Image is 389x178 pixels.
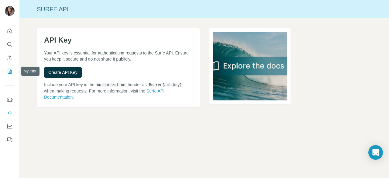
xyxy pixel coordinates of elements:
[5,107,15,118] button: Use Surfe API
[5,26,15,37] button: Quick start
[20,5,389,13] div: Surfe API
[44,67,82,78] button: Create API Key
[5,66,15,77] button: My lists
[44,35,192,45] h1: API Key
[48,69,77,75] span: Create API Key
[5,6,15,16] img: Avatar
[44,50,192,62] p: Your API key is essential for authenticating requests to the Surfe API. Ensure you keep it secure...
[5,121,15,132] button: Dashboard
[96,83,127,87] code: Authorization
[5,134,15,145] button: Feedback
[44,82,192,100] p: Include your API key in the header as when making requests. For more information, visit the .
[148,83,183,87] code: Bearer {api-key}
[5,39,15,50] button: Search
[5,94,15,105] button: Use Surfe on LinkedIn
[5,52,15,63] button: Enrich CSV
[368,145,383,160] div: Open Intercom Messenger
